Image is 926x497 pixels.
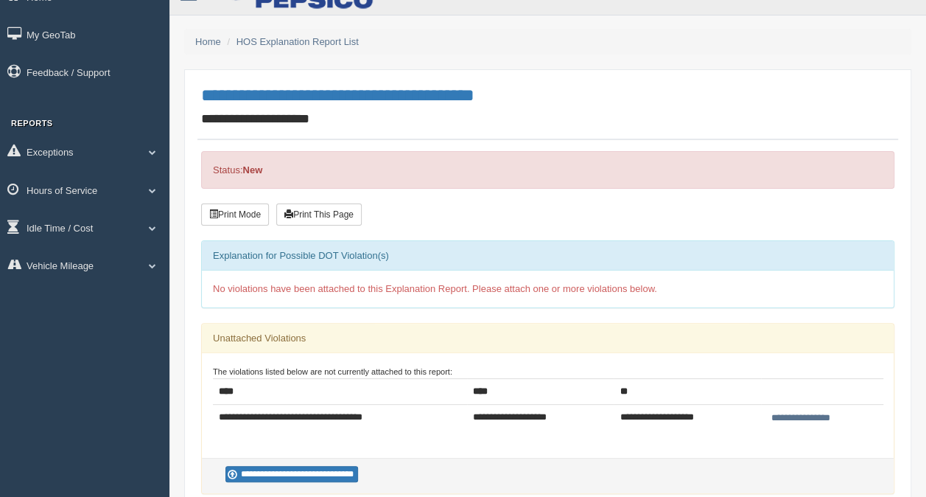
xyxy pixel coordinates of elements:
div: Status: [201,151,894,189]
small: The violations listed below are not currently attached to this report: [213,367,452,376]
a: HOS Explanation Report List [236,36,359,47]
div: Explanation for Possible DOT Violation(s) [202,241,894,271]
a: Home [195,36,221,47]
div: Unattached Violations [202,324,894,353]
span: No violations have been attached to this Explanation Report. Please attach one or more violations... [213,283,657,294]
button: Print Mode [201,204,269,226]
button: Print This Page [276,204,362,226]
strong: New [242,164,262,175]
